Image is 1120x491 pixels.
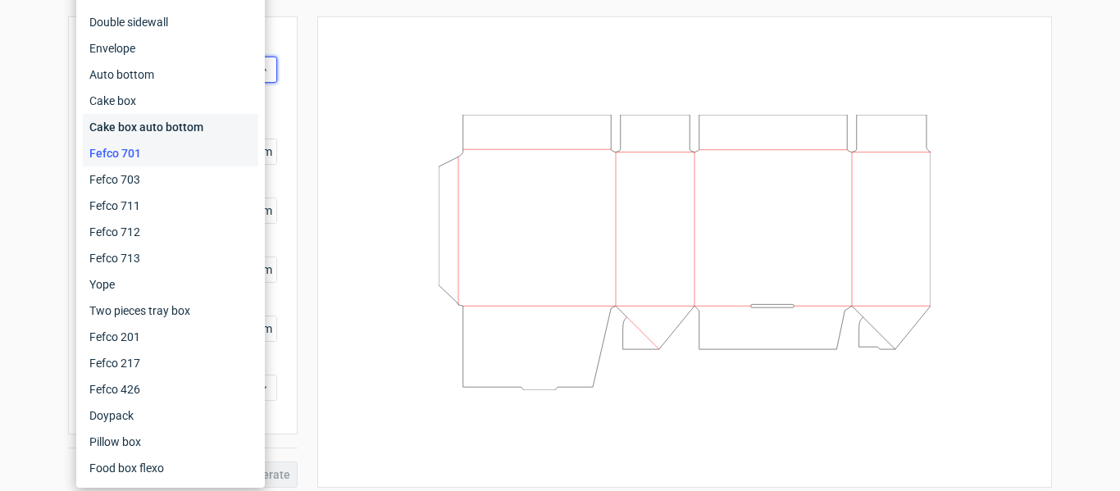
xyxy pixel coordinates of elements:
[83,350,258,376] div: Fefco 217
[83,298,258,324] div: Two pieces tray box
[83,245,258,271] div: Fefco 713
[83,324,258,350] div: Fefco 201
[83,429,258,455] div: Pillow box
[83,35,258,61] div: Envelope
[83,219,258,245] div: Fefco 712
[83,455,258,481] div: Food box flexo
[83,9,258,35] div: Double sidewall
[83,166,258,193] div: Fefco 703
[83,61,258,88] div: Auto bottom
[83,402,258,429] div: Doypack
[83,140,258,166] div: Fefco 701
[83,114,258,140] div: Cake box auto bottom
[83,193,258,219] div: Fefco 711
[83,376,258,402] div: Fefco 426
[83,271,258,298] div: Yope
[83,88,258,114] div: Cake box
